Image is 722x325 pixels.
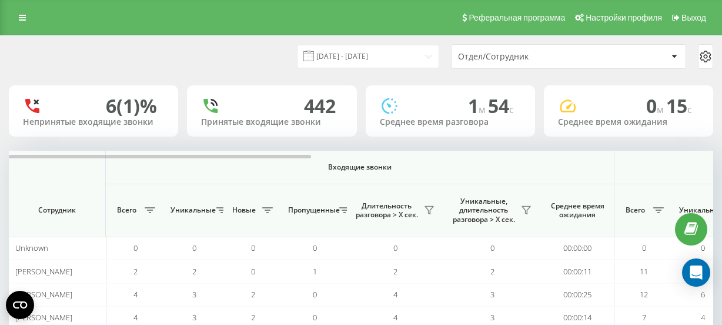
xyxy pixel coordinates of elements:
div: Среднее время разговора [380,117,521,127]
span: Уникальные, длительность разговора > Х сек. [450,197,517,224]
span: 1 [313,266,317,277]
span: Пропущенные [288,205,336,215]
span: 12 [640,289,648,300]
span: c [687,103,692,116]
span: Сотрудник [19,205,95,215]
td: 00:00:11 [541,260,614,283]
span: м [479,103,488,116]
span: 3 [192,289,196,300]
span: c [509,103,514,116]
span: 15 [666,93,692,118]
div: 6 (1)% [106,95,157,117]
span: [PERSON_NAME] [15,289,72,300]
span: 4 [393,312,397,323]
span: 6 [701,289,705,300]
span: Входящие звонки [136,162,583,172]
div: Принятые входящие звонки [201,117,342,127]
span: 0 [313,243,317,253]
span: 0 [251,243,255,253]
span: Всего [112,205,141,215]
div: Среднее время ожидания [558,117,699,127]
td: 00:00:00 [541,237,614,260]
div: Отдел/Сотрудник [458,52,599,62]
span: Настройки профиля [586,13,662,22]
span: 2 [393,266,397,277]
span: 11 [640,266,648,277]
span: 3 [490,289,494,300]
span: 4 [133,312,138,323]
span: 0 [251,266,255,277]
span: Новые [229,205,259,215]
span: м [657,103,666,116]
span: 7 [642,312,646,323]
span: 4 [133,289,138,300]
span: Unknown [15,243,48,253]
span: 0 [133,243,138,253]
span: 0 [393,243,397,253]
td: 00:00:25 [541,283,614,306]
span: 3 [192,312,196,323]
span: Длительность разговора > Х сек. [353,201,420,220]
span: 4 [701,312,705,323]
span: 3 [490,312,494,323]
span: 2 [251,312,255,323]
button: Open CMP widget [6,291,34,319]
span: Реферальная программа [469,13,565,22]
span: 0 [642,243,646,253]
div: 442 [304,95,336,117]
span: 0 [313,289,317,300]
div: Open Intercom Messenger [682,258,710,287]
span: Уникальные [171,205,213,215]
span: 2 [490,266,494,277]
span: 0 [192,243,196,253]
span: 2 [251,289,255,300]
span: Всего [620,205,650,215]
div: Непринятые входящие звонки [23,117,164,127]
span: 0 [313,312,317,323]
span: 1 [468,93,488,118]
span: Среднее время ожидания [550,201,605,220]
span: 4 [393,289,397,300]
span: [PERSON_NAME] [15,266,72,277]
span: Выход [681,13,706,22]
span: Уникальные [679,205,721,215]
span: 2 [133,266,138,277]
span: 2 [192,266,196,277]
span: 54 [488,93,514,118]
span: [PERSON_NAME] [15,312,72,323]
span: 0 [490,243,494,253]
span: 0 [701,243,705,253]
span: 0 [646,93,666,118]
